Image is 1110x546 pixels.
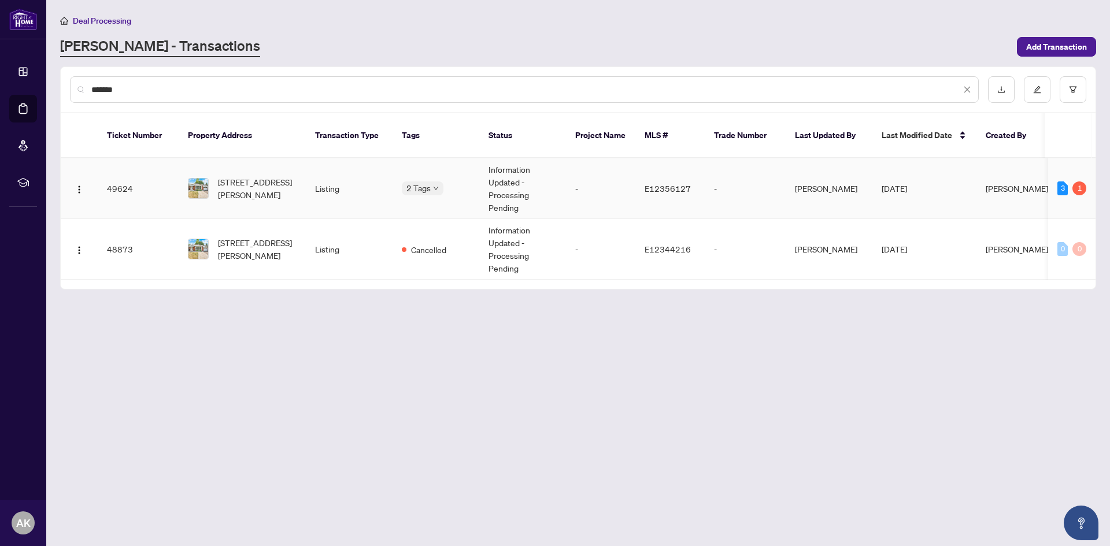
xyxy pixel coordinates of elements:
td: Listing [306,219,393,280]
th: MLS # [635,113,705,158]
span: [DATE] [882,183,907,194]
td: Information Updated - Processing Pending [479,158,566,219]
span: down [433,185,439,191]
img: thumbnail-img [188,179,208,198]
span: 2 Tags [406,181,431,195]
span: Add Transaction [1026,38,1087,56]
td: - [705,158,786,219]
th: Property Address [179,113,306,158]
td: Listing [306,158,393,219]
td: [PERSON_NAME] [786,158,872,219]
span: [PERSON_NAME] [986,183,1048,194]
button: edit [1024,76,1050,103]
span: [DATE] [882,244,907,254]
span: [STREET_ADDRESS][PERSON_NAME] [218,236,297,262]
button: filter [1060,76,1086,103]
th: Tags [393,113,479,158]
img: logo [9,9,37,30]
a: [PERSON_NAME] - Transactions [60,36,260,57]
div: 1 [1072,181,1086,195]
span: home [60,17,68,25]
div: 0 [1072,242,1086,256]
img: Logo [75,246,84,255]
th: Project Name [566,113,635,158]
span: close [963,86,971,94]
span: E12344216 [645,244,691,254]
td: 49624 [98,158,179,219]
td: - [566,158,635,219]
button: Logo [70,179,88,198]
span: [STREET_ADDRESS][PERSON_NAME] [218,176,297,201]
th: Trade Number [705,113,786,158]
div: 0 [1057,242,1068,256]
td: [PERSON_NAME] [786,219,872,280]
span: Cancelled [411,243,446,256]
span: E12356127 [645,183,691,194]
span: edit [1033,86,1041,94]
th: Ticket Number [98,113,179,158]
th: Status [479,113,566,158]
th: Created By [976,113,1046,158]
span: filter [1069,86,1077,94]
td: - [705,219,786,280]
button: Open asap [1064,506,1098,540]
div: 3 [1057,181,1068,195]
button: download [988,76,1015,103]
td: 48873 [98,219,179,280]
td: Information Updated - Processing Pending [479,219,566,280]
th: Transaction Type [306,113,393,158]
span: Deal Processing [73,16,131,26]
td: - [566,219,635,280]
button: Logo [70,240,88,258]
span: AK [16,515,31,531]
span: [PERSON_NAME] [986,244,1048,254]
img: Logo [75,185,84,194]
th: Last Updated By [786,113,872,158]
button: Add Transaction [1017,37,1096,57]
span: Last Modified Date [882,129,952,142]
img: thumbnail-img [188,239,208,259]
th: Last Modified Date [872,113,976,158]
span: download [997,86,1005,94]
